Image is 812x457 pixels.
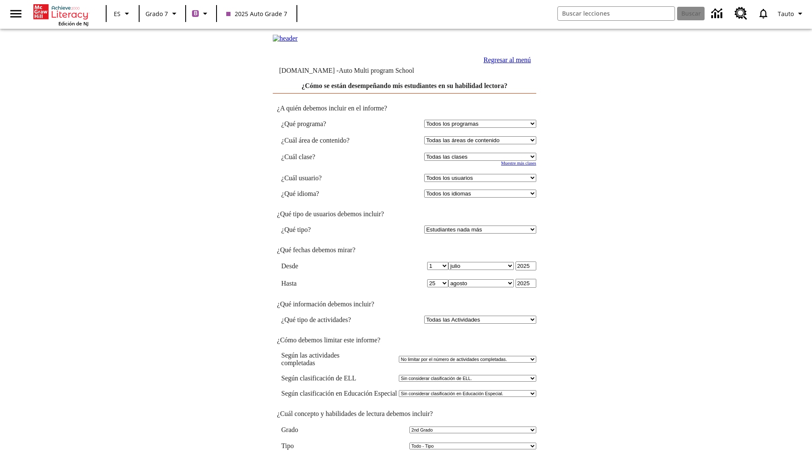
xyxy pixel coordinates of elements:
[109,6,136,21] button: Lenguaje: ES, Selecciona un idioma
[281,262,377,270] td: Desde
[58,20,88,27] span: Edición de NJ
[281,137,349,144] nobr: ¿Cuál área de contenido?
[189,6,214,21] button: Boost El color de la clase es morado/púrpura. Cambiar el color de la clase.
[145,9,168,18] span: Grado 7
[281,374,397,382] td: Según clasificación de ELL
[273,35,298,42] img: header
[114,9,121,18] span: ES
[483,56,531,63] a: Regresar al menú
[273,210,536,218] td: ¿Qué tipo de usuarios debemos incluir?
[558,7,675,20] input: Buscar campo
[3,1,28,26] button: Abrir el menú lateral
[281,153,377,161] td: ¿Cuál clase?
[281,226,377,234] td: ¿Qué tipo?
[778,9,794,18] span: Tauto
[339,67,414,74] nobr: Auto Multi program School
[501,161,536,165] a: Muestre más clases
[281,390,397,397] td: Según clasificación en Educación Especial
[774,6,809,21] button: Perfil/Configuración
[194,8,198,19] span: B
[279,67,434,74] td: [DOMAIN_NAME] -
[281,174,377,182] td: ¿Cuál usuario?
[281,279,377,288] td: Hasta
[281,316,377,324] td: ¿Qué tipo de actividades?
[281,352,397,367] td: Según las actividades completadas
[273,246,536,254] td: ¿Qué fechas debemos mirar?
[273,300,536,308] td: ¿Qué información debemos incluir?
[302,82,507,89] a: ¿Cómo se están desempeñando mis estudiantes en su habilidad lectora?
[33,3,88,27] div: Portada
[281,120,377,128] td: ¿Qué programa?
[752,3,774,25] a: Notificaciones
[273,336,536,344] td: ¿Cómo debemos limitar este informe?
[281,426,311,434] td: Grado
[273,105,536,112] td: ¿A quién debemos incluir en el informe?
[281,190,377,198] td: ¿Qué idioma?
[706,2,730,25] a: Centro de información
[142,6,183,21] button: Grado: Grado 7, Elige un grado
[273,410,536,418] td: ¿Cuál concepto y habilidades de lectura debemos incluir?
[730,2,752,25] a: Centro de recursos, Se abrirá en una pestaña nueva.
[226,9,287,18] span: 2025 Auto Grade 7
[281,442,304,450] td: Tipo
